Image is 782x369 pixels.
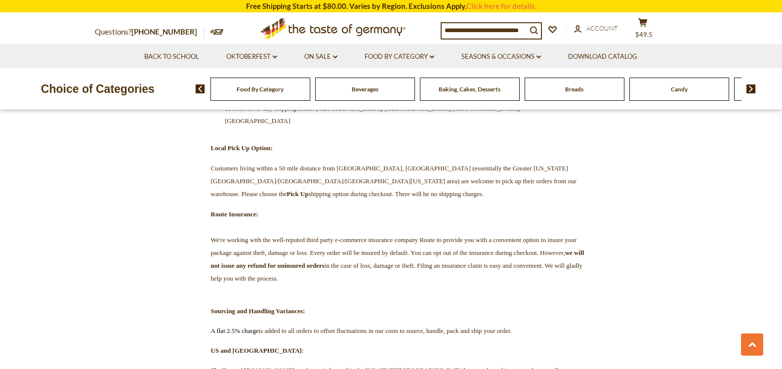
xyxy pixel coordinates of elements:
[237,85,284,93] a: Food By Category
[226,51,277,62] a: Oktoberfest
[586,24,618,32] span: Account
[268,262,325,269] strong: for uninsured orders
[211,249,584,269] strong: we will not issue any refund
[628,18,658,42] button: $49.5
[211,347,302,354] strong: US and [GEOGRAPHIC_DATA]
[225,105,520,124] span: $180.00 for 5+day shipping zones: [GEOGRAPHIC_DATA], [GEOGRAPHIC_DATA], [GEOGRAPHIC_DATA], [GEOGR...
[196,84,205,93] img: previous arrow
[461,51,541,62] a: Seasons & Occasions
[131,27,197,36] a: [PHONE_NUMBER]
[287,190,308,198] strong: Pick Up
[211,327,259,334] span: A flat 2.5% charge
[365,51,434,62] a: Food By Category
[211,236,584,282] span: We're working with the well-reputed third party e-commerce insurance company Route to provide you...
[574,23,618,34] a: Account
[211,210,258,218] span: Route Insurance:
[635,31,653,39] span: $49.5
[259,327,512,334] span: is added to all orders to offset fluctuations in our costs to source, handle, pack and ship your ...
[211,144,273,152] span: Local Pick Up Option:
[211,347,304,354] span: :
[211,307,305,315] strong: Sourcing and Handling Variances:
[95,26,205,39] p: Questions?
[144,51,199,62] a: Back to School
[304,51,337,62] a: On Sale
[439,85,500,93] a: Baking, Cakes, Desserts
[746,84,756,93] img: next arrow
[565,85,583,93] a: Breads
[568,51,637,62] a: Download Catalog
[211,164,576,198] span: Customers living within a 50 mile distance from [GEOGRAPHIC_DATA], [GEOGRAPHIC_DATA] (essentially...
[671,85,688,93] a: Candy
[466,1,536,10] a: Click here for details.
[352,85,378,93] a: Beverages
